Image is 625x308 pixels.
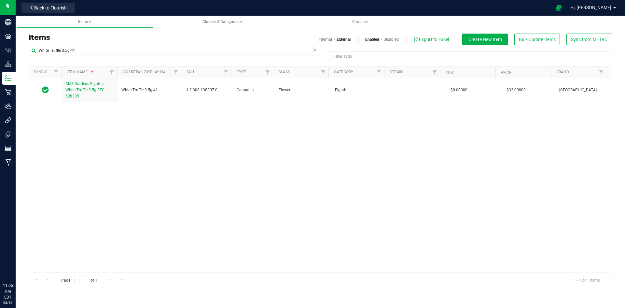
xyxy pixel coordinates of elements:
[237,87,271,93] span: Cannabis
[468,37,502,42] span: Create New Item
[3,300,13,305] p: 08/19
[5,19,11,25] inline-svg: Company
[5,89,11,95] inline-svg: Retail
[383,37,399,42] a: Disabled
[186,87,229,93] span: 1.2.308.138307.0
[65,81,114,100] a: CMS Gardens-Eighths-White Truffle-3.5g-REC-528305
[556,70,569,74] a: Brand
[51,67,62,78] a: Filter
[503,85,529,95] span: $32.00000
[187,70,194,74] a: SKU
[5,145,11,152] inline-svg: Reports
[352,20,368,24] span: Strains
[5,75,11,81] inline-svg: Inventory
[121,87,158,93] span: White Truffle 3.5g-41
[5,33,11,39] inline-svg: Facilities
[337,37,351,42] a: External
[413,34,449,45] button: Export to Excel
[596,67,607,78] a: Filter
[34,70,59,74] a: Sync Status
[65,81,105,98] span: CMS Gardens-Eighths-White Truffle-3.5g-REC-528305
[262,67,273,78] a: Filter
[21,3,75,13] button: Back to Flourish
[5,131,11,138] inline-svg: Tags
[571,37,607,42] span: Sync from METRC
[445,70,455,75] a: Cost
[570,5,613,10] span: Hi, [PERSON_NAME]!
[202,20,243,24] span: Classes & Categories
[312,46,317,54] span: Clear
[373,67,384,78] a: Filter
[335,87,383,93] span: Eighth
[462,34,508,45] button: Create New Item
[279,87,327,93] span: Flower
[278,70,290,74] a: Class
[334,70,353,74] a: Category
[56,275,103,285] span: Page of 1
[5,47,11,53] inline-svg: Configuration
[5,117,11,124] inline-svg: Integrations
[447,85,471,95] span: $0.00000
[5,61,11,67] inline-svg: Distribution
[3,283,13,300] p: 11:05 AM EDT
[237,70,246,74] a: Type
[29,34,315,41] h3: Items
[319,37,332,42] a: Internal
[559,87,608,93] span: [GEOGRAPHIC_DATA]
[170,67,181,78] a: Filter
[29,46,320,55] input: Search Item Name, SKU Retail Name, or Part Number
[34,5,67,10] span: Back to Flourish
[365,37,379,42] a: Enabled
[551,1,566,14] span: Open Ecommerce Menu
[569,275,605,285] span: 1 - 1 of 1 items
[67,70,95,74] a: Item Name
[220,67,231,78] a: Filter
[122,70,171,74] a: Sku Retail Display Name
[78,20,91,24] span: Items
[7,256,26,275] iframe: Resource center
[566,34,612,45] button: Sync from METRC
[501,70,511,75] a: Price
[519,37,556,42] span: Bulk Update Items
[5,103,11,110] inline-svg: Users
[42,85,49,95] span: In Sync
[514,34,560,45] button: Bulk Update Items
[429,67,440,78] a: Filter
[106,67,117,78] a: Filter
[318,67,328,78] a: Filter
[75,275,86,285] input: 1
[5,159,11,166] inline-svg: Manufacturing
[390,70,403,74] a: Strain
